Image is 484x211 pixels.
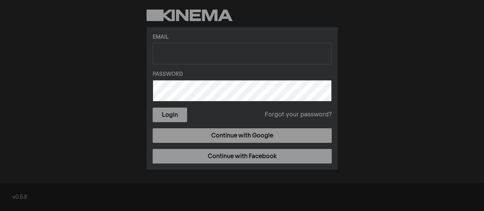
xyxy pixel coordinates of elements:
a: Forgot your password? [265,110,332,119]
label: Email [153,33,332,41]
a: Continue with Google [153,128,332,143]
label: Password [153,70,332,79]
button: Login [153,108,187,122]
a: Continue with Facebook [153,149,332,164]
div: v0.5.8 [12,193,472,201]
